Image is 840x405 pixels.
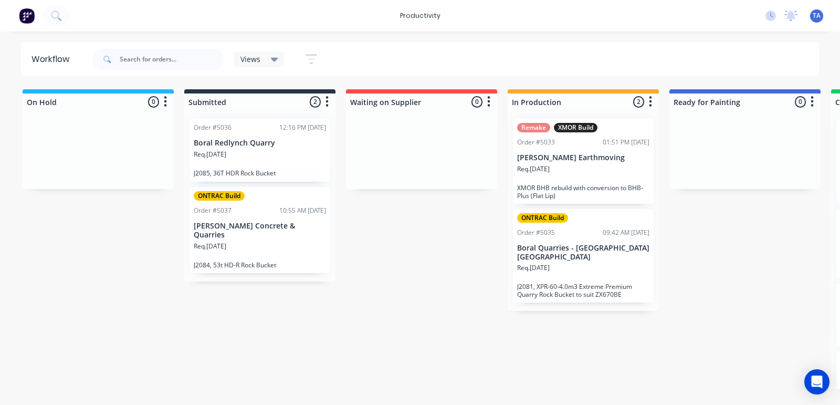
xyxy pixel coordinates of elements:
div: ONTRAC BuildOrder #503509:42 AM [DATE]Boral Quarries - [GEOGRAPHIC_DATA] [GEOGRAPHIC_DATA]Req.[DA... [513,209,654,303]
p: [PERSON_NAME] Concrete & Quarries [194,222,326,240]
div: XMOR Build [554,123,597,132]
span: Views [240,54,260,65]
p: Req. [DATE] [194,150,226,159]
div: 01:51 PM [DATE] [603,138,649,147]
div: Order #5036 [194,123,232,132]
img: Factory [19,8,35,24]
input: Search for orders... [120,49,224,70]
div: ONTRAC Build [517,213,568,223]
div: RemakeXMOR BuildOrder #503301:51 PM [DATE][PERSON_NAME] EarthmovingReq.[DATE]XMOR BHB rebuild wit... [513,119,654,204]
div: productivity [395,8,446,24]
div: ONTRAC BuildOrder #503710:55 AM [DATE][PERSON_NAME] Concrete & QuarriesReq.[DATE]J2084, 53t HD-R ... [190,187,330,273]
span: TA [813,11,821,20]
p: J2084, 53t HD-R Rock Bucket [194,261,326,269]
p: Req. [DATE] [517,164,550,174]
p: J2085, 36T HDR Rock Bucket [194,169,326,177]
div: Order #5035 [517,228,555,237]
div: Remake [517,123,550,132]
p: XMOR BHB rebuild with conversion to BHB-Plus (Flat Lip) [517,184,649,200]
p: Req. [DATE] [194,242,226,251]
div: 09:42 AM [DATE] [603,228,649,237]
p: J2081, XPR-60-4.0m3 Extreme Premium Quarry Rock Bucket to suit ZX670BE [517,283,649,298]
p: [PERSON_NAME] Earthmoving [517,153,649,162]
div: Workflow [31,53,75,66]
p: Boral Redlynch Quarry [194,139,326,148]
div: Order #5033 [517,138,555,147]
div: Order #503612:16 PM [DATE]Boral Redlynch QuarryReq.[DATE]J2085, 36T HDR Rock Bucket [190,119,330,182]
p: Boral Quarries - [GEOGRAPHIC_DATA] [GEOGRAPHIC_DATA] [517,244,649,262]
div: 10:55 AM [DATE] [279,206,326,215]
div: Order #5037 [194,206,232,215]
div: 12:16 PM [DATE] [279,123,326,132]
p: Req. [DATE] [517,263,550,273]
div: Open Intercom Messenger [804,369,829,394]
div: ONTRAC Build [194,191,245,201]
